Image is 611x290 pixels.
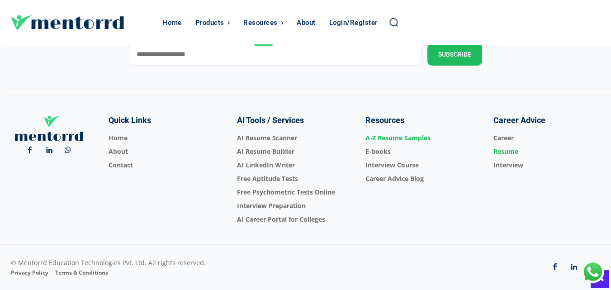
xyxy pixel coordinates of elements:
a: Resume [493,145,600,158]
a: Search [389,17,399,27]
h3: Resources [365,115,404,125]
a: Linkedin [567,260,581,275]
div: Chat with Us [582,261,604,283]
a: E-books [365,145,472,158]
a: Contact [109,158,215,172]
p: © Mentorrd Education Technologies Pvt. Ltd. All rights reserved. [11,258,397,268]
a: AI LinkedIn Writer [237,158,344,172]
a: Career [493,131,600,145]
a: Logo [11,115,87,141]
a: Free Psychometric Tests Online [237,185,344,199]
a: AI Resume Builder [237,145,344,158]
h3: AI Tools / Services [237,115,304,125]
a: AI Resume Scanner [237,131,344,145]
a: Free Aptitude Tests [237,172,344,185]
a: Terms & Conditions [55,268,108,277]
a: Facebook [23,143,37,158]
a: A-Z Resume Samples [365,131,472,145]
a: Interview Course [365,158,472,172]
a: Facebook [548,260,562,275]
a: About [109,145,215,158]
a: WhatsApp [61,143,75,158]
h3: Quick Links [109,115,151,125]
a: Career Advice Blog [365,172,472,185]
a: Linkedin [42,143,56,158]
a: Interview Preparation [237,199,344,213]
button: Subscribe [427,43,482,66]
h3: Career Advice [493,115,545,125]
a: AI Career Portal for Colleges [237,213,344,226]
a: Logo [11,15,158,30]
a: Privacy Policy [11,268,48,277]
a: Home [109,131,215,145]
a: Interview [493,158,600,172]
input: email [129,43,423,66]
